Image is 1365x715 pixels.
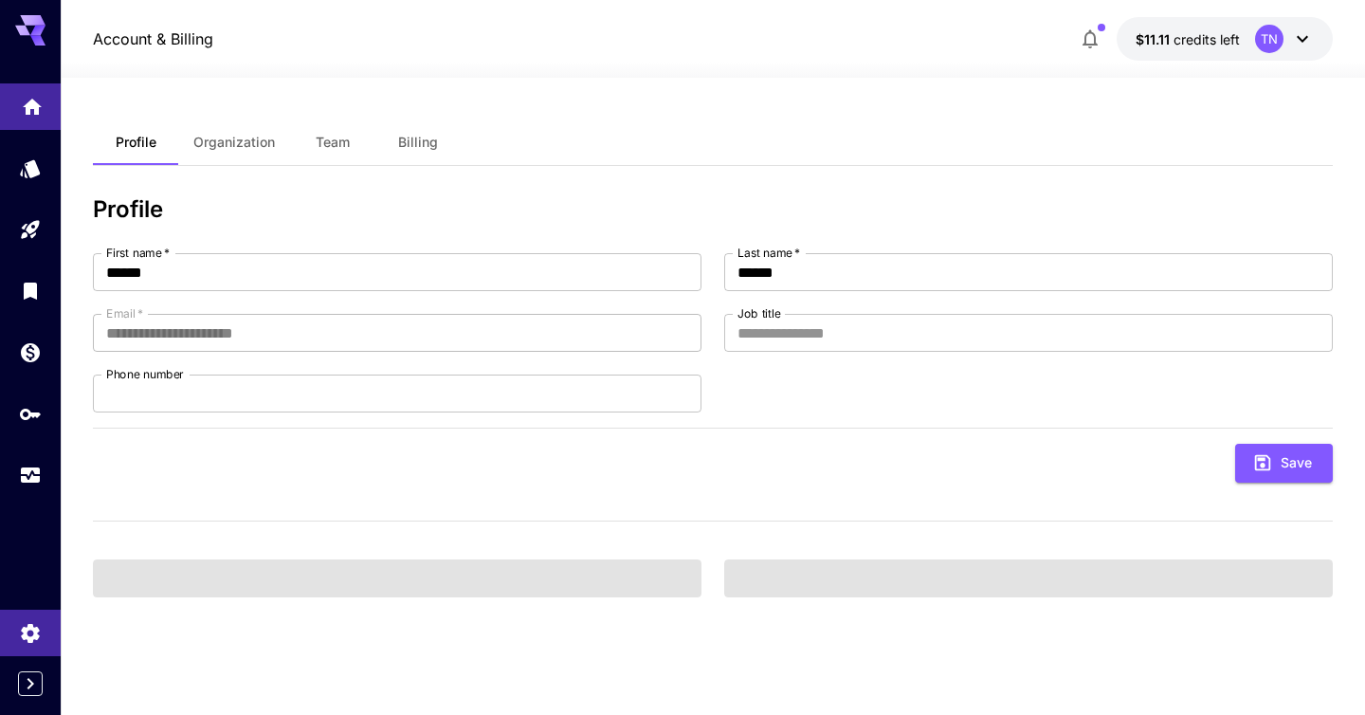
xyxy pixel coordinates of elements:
[1270,624,1365,715] iframe: Chat Widget
[19,340,42,364] div: Wallet
[737,305,781,321] label: Job title
[316,134,350,151] span: Team
[1174,31,1240,47] span: credits left
[19,156,42,180] div: Models
[19,402,42,426] div: API Keys
[1255,25,1283,53] div: TN
[18,671,43,696] button: Expand sidebar
[93,196,1332,223] h3: Profile
[116,134,156,151] span: Profile
[737,245,800,261] label: Last name
[19,218,42,242] div: Playground
[21,91,44,115] div: Home
[19,464,42,487] div: Usage
[106,366,184,382] label: Phone number
[398,134,438,151] span: Billing
[19,279,42,302] div: Library
[93,27,213,50] a: Account & Billing
[106,245,170,261] label: First name
[1136,31,1174,47] span: $11.11
[93,27,213,50] nav: breadcrumb
[1235,444,1333,483] button: Save
[106,305,143,321] label: Email
[19,617,42,641] div: Settings
[193,134,275,151] span: Organization
[1117,17,1333,61] button: $11.1109TN
[1136,29,1240,49] div: $11.1109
